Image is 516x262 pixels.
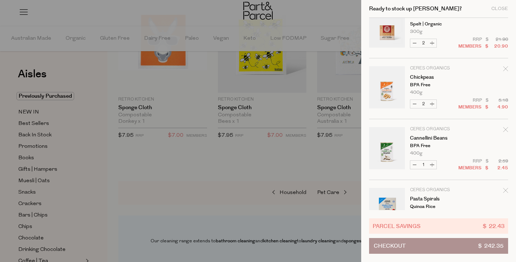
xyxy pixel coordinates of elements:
a: Breadcrumbs [410,14,465,19]
div: Remove Chickpeas [503,65,508,75]
p: Ceres Organics [410,127,465,131]
p: Ceres Organics [410,188,465,192]
a: Pasta Spirals [410,196,465,202]
input: QTY Chickpeas [419,100,428,108]
p: BPA Free [410,83,465,87]
h2: Ready to stock up [PERSON_NAME]? [369,6,462,11]
span: $ 242.35 [478,238,503,253]
p: Ceres Organics [410,66,465,71]
span: Parcel Savings [373,222,421,230]
div: Close [491,6,508,11]
p: Quinoa Rice [410,204,465,209]
div: Remove Pasta Spirals [503,187,508,196]
button: Checkout$ 242.35 [369,238,508,254]
p: BPA Free [410,144,465,148]
a: Cannellini Beans [410,136,465,141]
span: Checkout [374,238,406,253]
span: $ 22.43 [483,222,505,230]
span: 400g [410,151,422,156]
div: Remove Cannellini Beans [503,126,508,136]
input: QTY Cannellini Beans [419,161,428,169]
input: QTY Breadcrumbs [419,39,428,47]
a: Chickpeas [410,75,465,80]
span: 300g [410,29,422,34]
p: Spelt | Organic [410,22,465,26]
span: 400g [410,90,422,95]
